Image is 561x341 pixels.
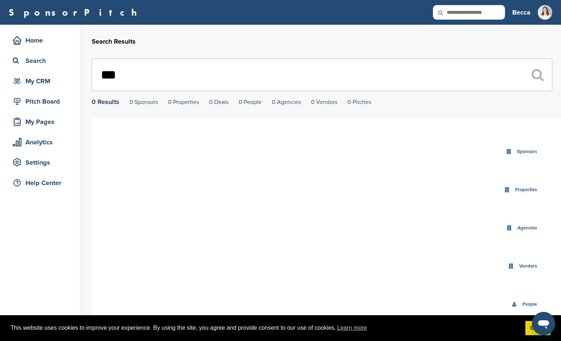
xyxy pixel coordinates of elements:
div: 0 Results [92,99,119,105]
a: learn more about cookies [336,322,368,333]
a: My Pages [7,113,73,130]
h3: Becca [512,7,530,17]
a: 0 Deals [209,99,228,106]
a: 0 Pitches [347,99,371,106]
a: Search [7,52,73,69]
a: 0 Vendors [311,99,337,106]
div: Home [11,34,73,47]
a: Analytics [7,134,73,151]
a: My CRM [7,73,73,89]
div: Search [11,54,73,67]
h2: Search Results [92,37,552,47]
a: Help Center [7,174,73,191]
a: Settings [7,154,73,171]
a: 0 Sponsors [130,99,158,106]
a: 0 Agencies [272,99,301,106]
div: Help Center [11,176,73,189]
div: Sponsors [515,148,539,156]
div: Analytics [11,136,73,149]
a: SponsorPitch [9,8,142,17]
div: My CRM [11,75,73,88]
span: This website uses cookies to improve your experience. By using the site, you agree and provide co... [11,322,520,333]
a: dismiss cookie message [525,321,550,336]
a: 0 Properties [168,99,199,106]
div: Agencies [516,224,539,232]
div: Pitch Board [11,95,73,108]
a: Pitch Board [7,93,73,110]
div: My Pages [11,115,73,128]
a: 0 People [239,99,262,106]
div: Properties [513,186,539,194]
a: Home [7,32,73,49]
iframe: Button to launch messaging window [532,312,555,335]
img: Social media square [538,5,552,20]
div: Vendors [517,262,539,270]
div: Settings [11,156,73,169]
div: People [521,300,539,309]
a: Becca [512,4,530,20]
